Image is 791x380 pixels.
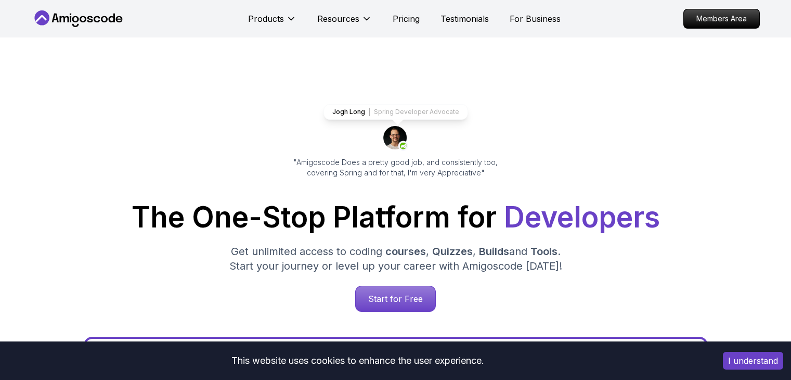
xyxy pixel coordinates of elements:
[221,244,570,273] p: Get unlimited access to coding , , and . Start your journey or level up your career with Amigosco...
[332,108,365,116] p: Jogh Long
[393,12,420,25] a: Pricing
[432,245,473,258] span: Quizzes
[723,352,783,370] button: Accept cookies
[385,245,426,258] span: courses
[374,108,459,116] p: Spring Developer Advocate
[684,9,759,28] p: Members Area
[440,12,489,25] a: Testimonials
[40,203,751,232] h1: The One-Stop Platform for
[510,12,561,25] a: For Business
[479,245,509,258] span: Builds
[248,12,296,33] button: Products
[248,12,284,25] p: Products
[504,200,660,234] span: Developers
[8,349,707,372] div: This website uses cookies to enhance the user experience.
[317,12,359,25] p: Resources
[530,245,557,258] span: Tools
[383,126,408,151] img: josh long
[317,12,372,33] button: Resources
[683,9,760,29] a: Members Area
[356,286,435,311] p: Start for Free
[355,286,436,312] a: Start for Free
[279,157,512,178] p: "Amigoscode Does a pretty good job, and consistently too, covering Spring and for that, I'm very ...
